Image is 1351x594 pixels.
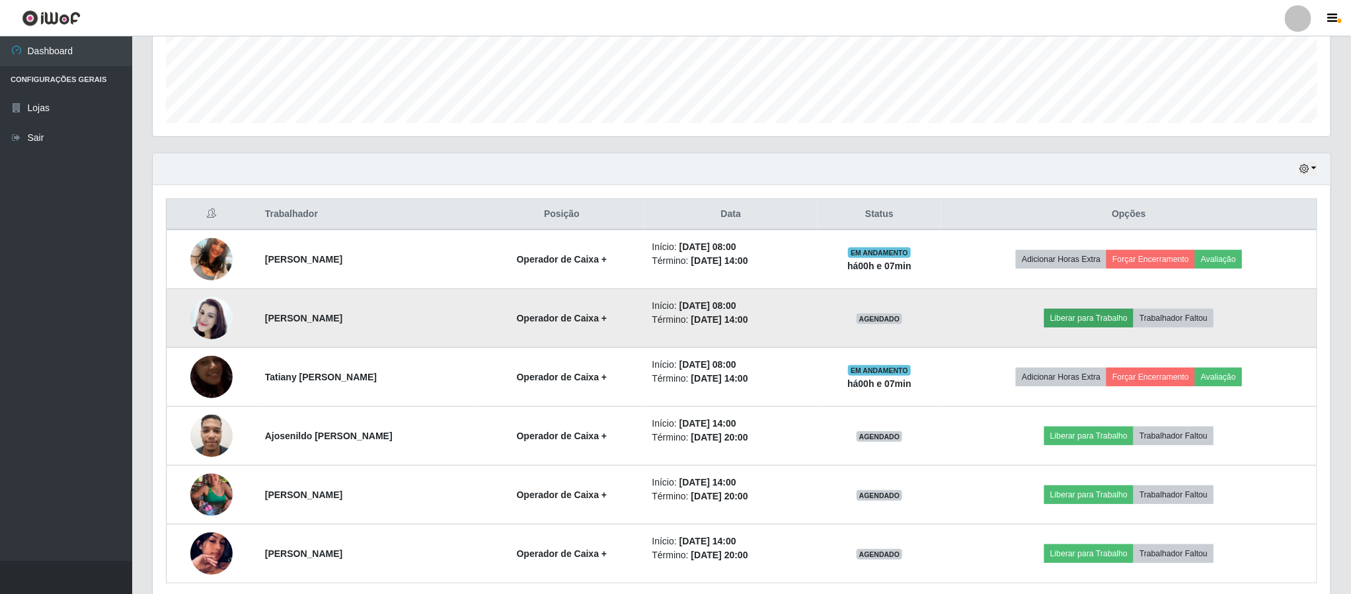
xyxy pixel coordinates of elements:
button: Trabalhador Faltou [1134,486,1214,504]
strong: Operador de Caixa + [517,372,607,382]
span: AGENDADO [857,549,903,560]
time: [DATE] 20:00 [691,550,748,560]
span: AGENDADO [857,314,903,324]
span: AGENDADO [857,431,903,442]
button: Trabalhador Faltou [1134,427,1214,445]
button: Forçar Encerramento [1106,250,1195,269]
img: 1704989686512.jpeg [190,222,233,297]
strong: Operador de Caixa + [517,313,607,323]
strong: Operador de Caixa + [517,254,607,265]
time: [DATE] 08:00 [679,241,736,252]
strong: [PERSON_NAME] [265,489,342,500]
img: 1721152880470.jpeg [190,339,233,415]
li: Término: [652,254,810,268]
th: Data [644,199,818,230]
li: Início: [652,476,810,489]
button: Liberar para Trabalho [1044,309,1134,327]
strong: Tatiany [PERSON_NAME] [265,372,377,382]
time: [DATE] 14:00 [691,255,748,266]
strong: Ajosenildo [PERSON_NAME] [265,431,393,441]
strong: [PERSON_NAME] [265,548,342,559]
button: Trabalhador Faltou [1134,309,1214,327]
time: [DATE] 08:00 [679,359,736,370]
button: Liberar para Trabalho [1044,544,1134,563]
th: Status [818,199,941,230]
button: Liberar para Trabalho [1044,427,1134,445]
button: Avaliação [1195,250,1242,269]
img: CoreUI Logo [22,10,81,26]
time: [DATE] 14:00 [679,536,736,546]
strong: Operador de Caixa + [517,489,607,500]
strong: Operador de Caixa + [517,548,607,559]
button: Adicionar Horas Extra [1016,368,1106,386]
img: 1758229509214.jpeg [190,516,233,591]
button: Forçar Encerramento [1106,368,1195,386]
span: EM ANDAMENTO [848,247,911,258]
li: Início: [652,417,810,431]
li: Início: [652,299,810,313]
time: [DATE] 08:00 [679,300,736,311]
li: Término: [652,313,810,327]
strong: [PERSON_NAME] [265,254,342,265]
button: Liberar para Trabalho [1044,486,1134,504]
time: [DATE] 14:00 [679,477,736,488]
strong: há 00 h e 07 min [847,261,911,271]
th: Trabalhador [257,199,480,230]
li: Término: [652,489,810,503]
span: EM ANDAMENTO [848,365,911,376]
span: AGENDADO [857,490,903,501]
time: [DATE] 14:00 [691,373,748,384]
time: [DATE] 14:00 [691,314,748,325]
li: Término: [652,548,810,562]
img: 1744399618911.jpeg [190,457,233,532]
li: Término: [652,431,810,445]
li: Início: [652,534,810,548]
time: [DATE] 20:00 [691,432,748,443]
li: Início: [652,240,810,254]
th: Posição [479,199,644,230]
button: Avaliação [1195,368,1242,386]
li: Início: [652,358,810,372]
time: [DATE] 20:00 [691,491,748,501]
li: Término: [652,372,810,386]
button: Trabalhador Faltou [1134,544,1214,563]
th: Opções [941,199,1317,230]
time: [DATE] 14:00 [679,418,736,429]
button: Adicionar Horas Extra [1016,250,1106,269]
strong: há 00 h e 07 min [847,378,911,389]
strong: [PERSON_NAME] [265,313,342,323]
img: 1753233779837.jpeg [190,280,233,356]
img: 1757524320861.jpeg [190,407,233,464]
strong: Operador de Caixa + [517,431,607,441]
